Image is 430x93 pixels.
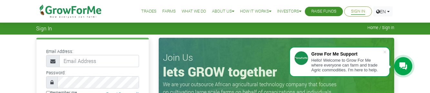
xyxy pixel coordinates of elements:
[311,51,383,57] div: Grow For Me Support
[182,8,206,15] a: What We Do
[162,8,176,15] a: Farms
[36,25,52,31] span: Sign In
[46,70,65,76] label: Password:
[277,8,301,15] a: Investors
[351,8,365,15] a: Sign In
[311,8,336,15] a: Raise Funds
[59,55,139,67] input: Email Address
[46,48,73,55] label: Email Address:
[163,52,390,63] h3: Join Us
[163,64,390,79] h1: lets GROW together
[141,8,156,15] a: Trades
[367,25,394,30] span: Home / Sign In
[311,58,383,72] div: Hello! Welcome to Grow For Me where everyone can farm and trade Agric commodities. I'm here to help.
[212,8,234,15] a: About Us
[240,8,271,15] a: How it Works
[373,6,393,16] a: EN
